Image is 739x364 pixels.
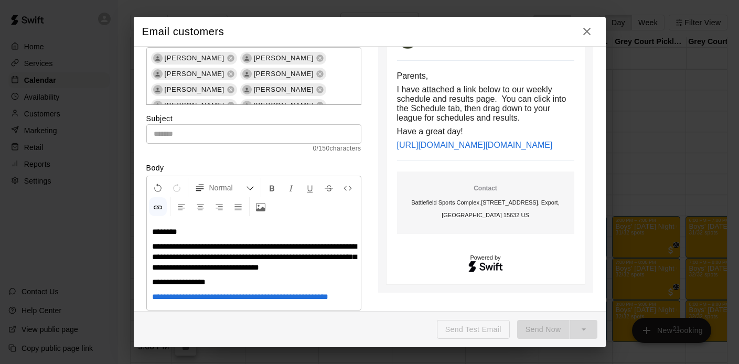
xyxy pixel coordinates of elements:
[153,101,163,110] div: Gavin Cline
[240,99,326,112] div: [PERSON_NAME]
[468,260,504,274] img: Swift logo
[160,53,229,63] span: [PERSON_NAME]
[153,69,163,79] div: Andrew Johnson
[517,320,597,339] div: split button
[282,178,300,197] button: Format Italics
[240,68,326,80] div: [PERSON_NAME]
[250,84,318,95] span: [PERSON_NAME]
[146,113,361,124] label: Subject
[160,100,229,111] span: [PERSON_NAME]
[151,68,237,80] div: [PERSON_NAME]
[242,53,252,63] div: Parker Pavlik
[173,197,190,216] button: Left Align
[153,85,163,94] div: Christin Munkittrick
[401,184,570,193] p: Contact
[301,178,319,197] button: Format Underline
[263,178,281,197] button: Format Bold
[160,84,229,95] span: [PERSON_NAME]
[401,196,570,221] p: Battlefield Sports Complex . [STREET_ADDRESS]. Export, [GEOGRAPHIC_DATA] 15632 US
[250,53,318,63] span: [PERSON_NAME]
[397,255,574,261] p: Powered by
[397,85,569,122] span: I have attached a link below to our weekly schedule and results page. You can click into the Sche...
[397,141,553,149] a: [URL][DOMAIN_NAME][DOMAIN_NAME]
[250,100,318,111] span: [PERSON_NAME]
[168,178,186,197] button: Redo
[229,197,247,216] button: Justify Align
[146,144,361,154] span: 0 / 150 characters
[151,52,237,65] div: [PERSON_NAME]
[151,83,237,96] div: [PERSON_NAME]
[242,85,252,94] div: Walter Nowikowski
[252,197,270,216] button: Upload Image
[320,178,338,197] button: Format Strikethrough
[151,99,237,112] div: [PERSON_NAME]
[153,53,163,63] div: Mark Thomas
[209,183,246,193] span: Normal
[339,178,357,197] button: Insert Code
[149,178,167,197] button: Undo
[146,163,361,173] label: Body
[149,197,167,216] button: Insert Link
[242,69,252,79] div: Bryce Gillott
[160,69,229,79] span: [PERSON_NAME]
[397,71,429,80] span: Parents,
[142,25,224,39] h5: Email customers
[242,101,252,110] div: Dom Stewart
[397,127,463,136] span: Have a great day!
[250,69,318,79] span: [PERSON_NAME]
[240,83,326,96] div: [PERSON_NAME]
[240,52,326,65] div: [PERSON_NAME]
[210,197,228,216] button: Right Align
[191,197,209,216] button: Center Align
[190,178,259,197] button: Formatting Options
